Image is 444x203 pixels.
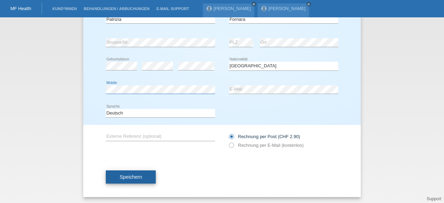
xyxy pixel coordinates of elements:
a: Kund*innen [49,7,80,11]
input: Rechnung per Post (CHF 2.90) [229,134,233,143]
a: [PERSON_NAME] [268,6,306,11]
a: close [251,2,256,7]
a: [PERSON_NAME] [214,6,251,11]
input: Rechnung per E-Mail (kostenlos) [229,143,233,151]
a: close [306,2,311,7]
span: Speichern [120,174,142,180]
a: E-Mail Support [153,7,193,11]
i: close [307,2,310,6]
label: Rechnung per Post (CHF 2.90) [229,134,300,139]
label: Rechnung per E-Mail (kostenlos) [229,143,304,148]
button: Speichern [106,170,156,184]
a: Behandlungen / Abbuchungen [80,7,153,11]
a: MF Health [10,6,31,11]
a: Support [427,196,441,201]
i: close [252,2,256,6]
